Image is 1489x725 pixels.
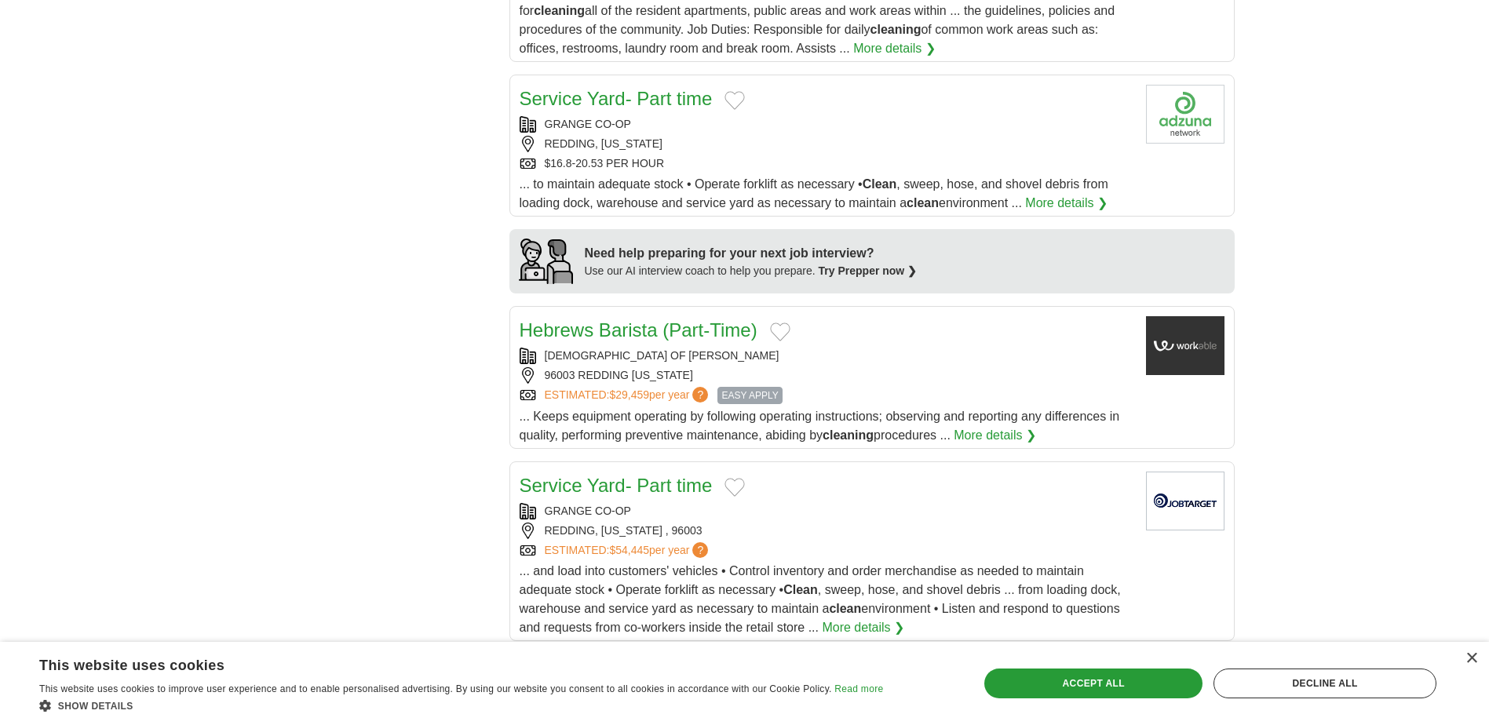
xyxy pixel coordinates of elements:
[822,618,904,637] a: More details ❯
[853,39,936,58] a: More details ❯
[954,426,1036,445] a: More details ❯
[545,542,712,559] a: ESTIMATED:$54,445per year?
[520,367,1133,384] div: 96003 REDDING [US_STATE]
[39,651,844,675] div: This website uses cookies
[520,319,757,341] a: Hebrews Barista (Part-Time)
[545,387,712,404] a: ESTIMATED:$29,459per year?
[585,263,918,279] div: Use our AI interview coach to help you prepare.
[609,388,649,401] span: $29,459
[870,23,922,36] strong: cleaning
[823,428,874,442] strong: cleaning
[724,91,745,110] button: Add to favorite jobs
[520,177,1108,209] span: ... to maintain adequate stock • Operate forklift as necessary • , sweep, hose, and shovel debris...
[1213,669,1436,698] div: Decline all
[692,542,708,558] span: ?
[609,544,649,556] span: $54,445
[39,683,832,694] span: This website uses cookies to improve user experience and to enable personalised advertising. By u...
[1146,85,1224,144] img: Company logo
[770,322,790,341] button: Add to favorite jobs
[863,177,897,191] strong: Clean
[520,88,713,109] a: Service Yard- Part time
[724,478,745,497] button: Add to favorite jobs
[520,410,1120,442] span: ... Keeps equipment operating by following operating instructions; observing and reporting any di...
[520,503,1133,519] div: GRANGE CO-OP
[819,264,918,277] a: Try Prepper now ❯
[520,348,1133,364] div: [DEMOGRAPHIC_DATA] OF [PERSON_NAME]
[907,196,939,209] strong: clean
[520,475,713,496] a: Service Yard- Part time
[1146,316,1224,375] img: Company logo
[520,116,1133,133] div: GRANGE CO-OP
[585,244,918,263] div: Need help preparing for your next job interview?
[534,4,585,17] strong: cleaning
[834,683,883,694] a: Read more, opens a new window
[1146,472,1224,530] img: Company logo
[1465,653,1477,665] div: Close
[717,387,782,404] span: EASY APPLY
[520,564,1121,634] span: ... and load into customers' vehicles • Control inventory and order merchandise as needed to main...
[783,583,818,596] strong: Clean
[39,698,883,713] div: Show details
[1025,194,1108,213] a: More details ❯
[520,136,1133,152] div: REDDING, [US_STATE]
[520,523,1133,539] div: REDDING, [US_STATE] , 96003
[984,669,1203,698] div: Accept all
[829,602,861,615] strong: clean
[58,701,133,712] span: Show details
[692,387,708,403] span: ?
[520,155,1133,172] div: $16.8-20.53 PER HOUR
